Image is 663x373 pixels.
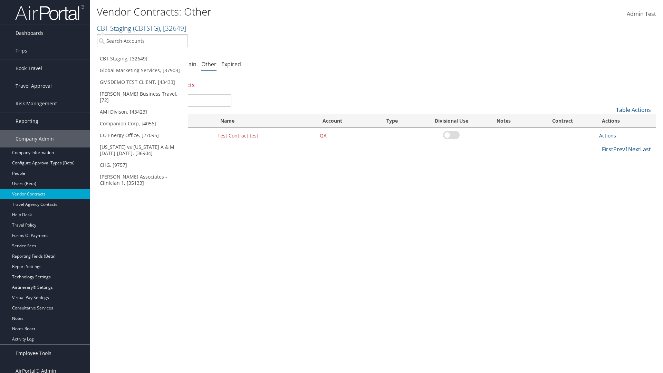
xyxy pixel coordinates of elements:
[97,76,188,88] a: GMSDEMO TEST CLIENT, [43433]
[479,114,529,128] th: Notes: activate to sort column ascending
[97,53,188,65] a: CBT Staging, [32649]
[97,35,188,47] input: Search Accounts
[628,145,640,153] a: Next
[160,23,186,33] span: , [ 32649 ]
[214,128,316,144] td: Test Contract test
[627,10,656,18] span: Admin Test
[16,42,27,59] span: Trips
[627,3,656,25] a: Admin Test
[15,4,84,21] img: airportal-logo.png
[221,60,241,68] a: Expired
[613,145,625,153] a: Prev
[625,145,628,153] a: 1
[97,88,188,106] a: [PERSON_NAME] Business Travel, [72]
[16,130,54,147] span: Company Admin
[316,114,380,128] th: Account: activate to sort column ascending
[424,114,479,128] th: Divisional Use: activate to sort column ascending
[97,130,188,141] a: CO Energy Office, [27095]
[16,95,57,112] span: Risk Management
[133,23,160,33] span: ( CBTSTG )
[16,77,52,95] span: Travel Approval
[640,145,651,153] a: Last
[602,145,613,153] a: First
[316,128,380,144] td: QA
[97,23,186,33] a: CBT Staging
[380,114,424,128] th: Type: activate to sort column ascending
[97,141,188,159] a: [US_STATE] vs [US_STATE] A & M [DATE]-[DATE], [36904]
[97,159,188,171] a: CHG, [9757]
[529,114,596,128] th: Contract: activate to sort column ascending
[201,60,217,68] a: Other
[616,106,651,114] a: Table Actions
[16,25,44,42] span: Dashboards
[16,345,51,362] span: Employee Tools
[214,114,316,128] th: Name: activate to sort column ascending
[97,65,188,76] a: Global Marketing Services, [37903]
[97,118,188,130] a: Companion Corp, [4056]
[97,76,656,94] div: There is
[16,60,42,77] span: Book Travel
[97,106,188,118] a: AMI Divison, [43423]
[596,114,656,128] th: Actions
[97,4,470,19] h1: Vendor Contracts: Other
[599,132,616,139] a: Actions
[97,171,188,189] a: [PERSON_NAME] Associates - Clinician 1, [35133]
[16,113,38,130] span: Reporting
